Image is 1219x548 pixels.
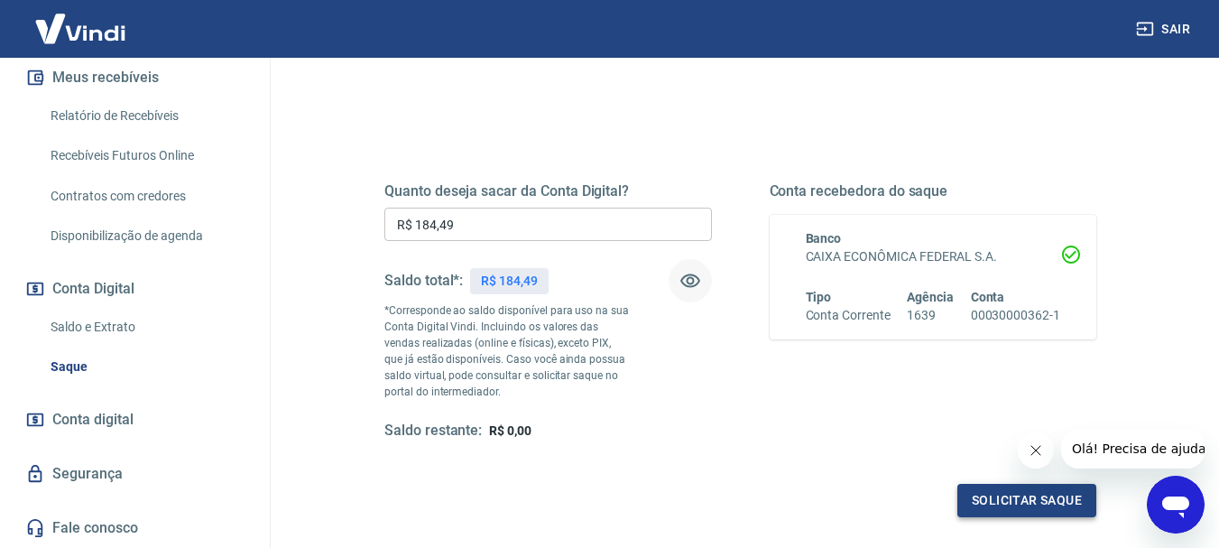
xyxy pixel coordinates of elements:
a: Disponibilização de agenda [43,218,248,255]
p: R$ 184,49 [481,272,538,291]
span: Conta [971,290,1005,304]
h6: Conta Corrente [806,306,891,325]
h6: CAIXA ECONÔMICA FEDERAL S.A. [806,247,1061,266]
span: Agência [907,290,954,304]
span: R$ 0,00 [489,423,531,438]
p: *Corresponde ao saldo disponível para uso na sua Conta Digital Vindi. Incluindo os valores das ve... [384,302,630,400]
a: Saque [43,348,248,385]
a: Conta digital [22,400,248,440]
span: Banco [806,231,842,246]
a: Saldo e Extrato [43,309,248,346]
iframe: Mensagem da empresa [1061,429,1205,469]
h5: Saldo total*: [384,272,463,290]
h6: 1639 [907,306,954,325]
h5: Quanto deseja sacar da Conta Digital? [384,182,712,200]
a: Fale conosco [22,508,248,548]
span: Conta digital [52,407,134,432]
a: Contratos com credores [43,178,248,215]
span: Olá! Precisa de ajuda? [11,13,152,27]
a: Segurança [22,454,248,494]
button: Meus recebíveis [22,58,248,98]
iframe: Botão para abrir a janela de mensagens [1147,476,1205,534]
a: Recebíveis Futuros Online [43,137,248,174]
h5: Saldo restante: [384,422,482,441]
img: Vindi [22,1,139,56]
span: Tipo [806,290,832,304]
iframe: Fechar mensagem [1018,432,1054,469]
button: Sair [1132,13,1197,46]
h5: Conta recebedora do saque [770,182,1097,200]
button: Conta Digital [22,269,248,309]
button: Solicitar saque [957,484,1096,517]
a: Relatório de Recebíveis [43,98,248,135]
h6: 00030000362-1 [971,306,1060,325]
